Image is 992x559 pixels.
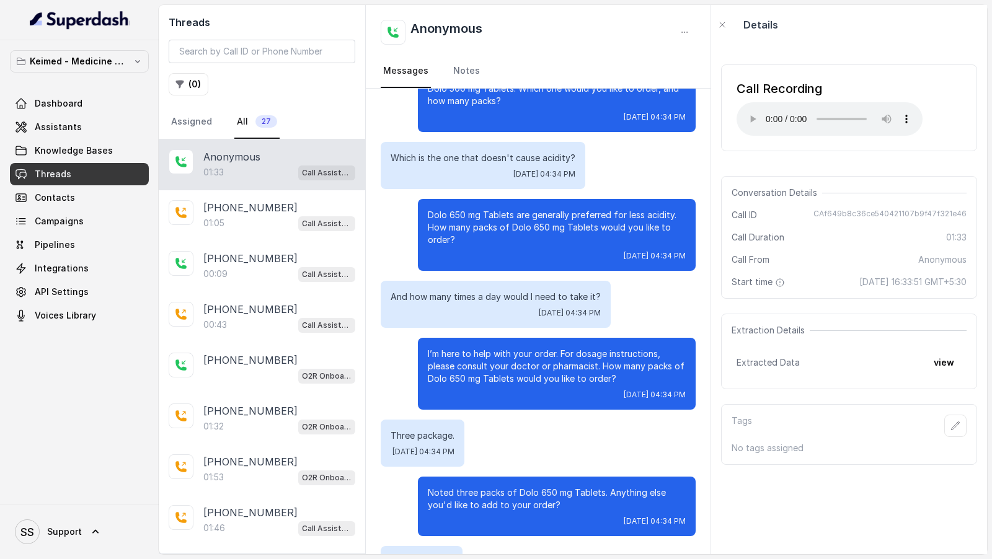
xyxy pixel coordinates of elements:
[203,166,224,178] p: 01:33
[732,442,967,454] p: No tags assigned
[539,308,601,318] span: [DATE] 04:34 PM
[302,218,352,230] p: Call Assistant - Keimed Medicine Order Collection
[10,210,149,232] a: Campaigns
[30,54,129,69] p: Keimed - Medicine Order Collection Demo
[203,268,228,280] p: 00:09
[302,472,352,484] p: O2R Onboarding assistant demo
[10,92,149,115] a: Dashboard
[203,217,224,229] p: 01:05
[203,471,224,483] p: 01:53
[732,276,787,288] span: Start time
[10,234,149,256] a: Pipelines
[946,231,967,244] span: 01:33
[10,257,149,279] a: Integrations
[203,353,298,368] p: [PHONE_NUMBER]
[203,200,298,215] p: [PHONE_NUMBER]
[35,262,89,275] span: Integrations
[926,351,962,374] button: view
[624,112,686,122] span: [DATE] 04:34 PM
[302,268,352,281] p: Call Assistant - Keimed Medicine Order Collection
[169,73,208,95] button: (0)
[35,97,82,110] span: Dashboard
[10,139,149,162] a: Knowledge Bases
[451,55,482,88] a: Notes
[30,10,130,30] img: light.svg
[203,454,298,469] p: [PHONE_NUMBER]
[732,209,757,221] span: Call ID
[918,253,967,266] span: Anonymous
[813,209,967,221] span: CAf649b8c36ce540421107b9f47f321e46
[234,105,280,139] a: All27
[10,116,149,138] a: Assistants
[732,415,752,437] p: Tags
[302,522,352,535] p: Call Assistant - Keimed Medicine Order Collection
[169,15,355,30] h2: Threads
[392,447,454,457] span: [DATE] 04:34 PM
[302,167,352,179] p: Call Assistant - Keimed Medicine Order Collection
[624,516,686,526] span: [DATE] 04:34 PM
[381,55,431,88] a: Messages
[381,55,696,88] nav: Tabs
[203,505,298,520] p: [PHONE_NUMBER]
[35,168,71,180] span: Threads
[302,421,352,433] p: O2R Onboarding assistant demo
[35,239,75,251] span: Pipelines
[10,187,149,209] a: Contacts
[732,231,784,244] span: Call Duration
[624,251,686,261] span: [DATE] 04:34 PM
[302,319,352,332] p: Call Assistant - Keimed Medicine Order Collection
[35,215,84,227] span: Campaigns
[203,522,225,534] p: 01:46
[35,144,113,157] span: Knowledge Bases
[203,302,298,317] p: [PHONE_NUMBER]
[203,420,224,433] p: 01:32
[10,50,149,73] button: Keimed - Medicine Order Collection Demo
[10,281,149,303] a: API Settings
[513,169,575,179] span: [DATE] 04:34 PM
[428,70,686,107] p: I understand. For headache, we have Dolo 650 mg Tablets and Dolo 500 mg Tablets. Which one would ...
[302,370,352,382] p: O2R Onboarding assistant demo
[391,429,454,442] p: Three package.
[10,304,149,327] a: Voices Library
[10,163,149,185] a: Threads
[410,20,482,45] h2: Anonymous
[47,526,82,538] span: Support
[169,105,215,139] a: Assigned
[743,17,778,32] p: Details
[203,149,260,164] p: Anonymous
[737,356,800,369] span: Extracted Data
[859,276,967,288] span: [DATE] 16:33:51 GMT+5:30
[391,152,575,164] p: Which is the one that doesn't cause acidity?
[169,105,355,139] nav: Tabs
[20,526,34,539] text: SS
[428,348,686,385] p: I’m here to help with your order. For dosage instructions, please consult your doctor or pharmaci...
[737,102,923,136] audio: Your browser does not support the audio element.
[732,187,822,199] span: Conversation Details
[203,403,298,418] p: [PHONE_NUMBER]
[203,251,298,266] p: [PHONE_NUMBER]
[203,319,227,331] p: 00:43
[255,115,277,128] span: 27
[169,40,355,63] input: Search by Call ID or Phone Number
[35,309,96,322] span: Voices Library
[391,291,601,303] p: And how many times a day would I need to take it?
[428,209,686,246] p: Dolo 650 mg Tablets are generally preferred for less acidity. How many packs of Dolo 650 mg Table...
[35,121,82,133] span: Assistants
[732,253,769,266] span: Call From
[624,390,686,400] span: [DATE] 04:34 PM
[35,191,75,204] span: Contacts
[35,286,89,298] span: API Settings
[732,324,810,337] span: Extraction Details
[428,486,686,511] p: Noted three packs of Dolo 650 mg Tablets. Anything else you'd like to add to your order?
[737,80,923,97] div: Call Recording
[10,514,149,549] a: Support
